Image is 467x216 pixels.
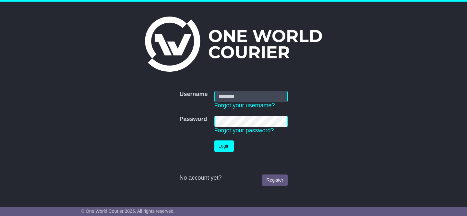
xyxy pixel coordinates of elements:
[214,140,234,152] button: Login
[179,91,208,98] label: Username
[145,17,322,72] img: One World
[179,116,207,123] label: Password
[214,102,275,109] a: Forgot your username?
[81,209,175,214] span: © One World Courier 2025. All rights reserved.
[179,174,287,182] div: No account yet?
[262,174,287,186] a: Register
[214,127,274,134] a: Forgot your password?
